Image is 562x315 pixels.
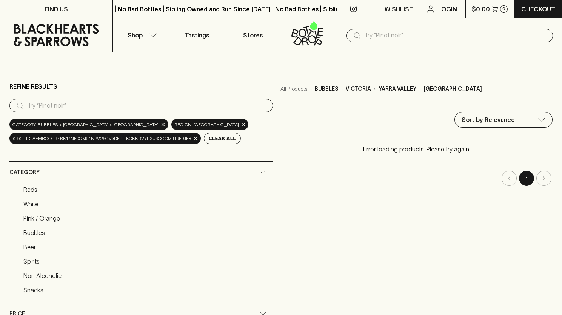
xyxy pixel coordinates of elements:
p: Shop [128,31,143,40]
p: $0.00 [472,5,490,14]
a: White [20,198,273,210]
div: Category [9,162,273,183]
a: Bubbles [20,226,273,239]
p: Tastings [185,31,209,40]
a: Spirits [20,255,273,268]
p: bubbles [315,85,338,93]
p: Sort by Relevance [462,115,515,124]
span: × [161,120,165,128]
button: Shop [113,18,169,52]
span: Category: bubbles > [GEOGRAPHIC_DATA] > [GEOGRAPHIC_DATA] [12,121,159,128]
button: Clear All [204,133,241,144]
span: Category [9,168,40,177]
span: region: [GEOGRAPHIC_DATA] [174,121,239,128]
a: Non Alcoholic [20,269,273,282]
a: Reds [20,183,273,196]
p: › [419,85,421,93]
p: Wishlist [385,5,413,14]
p: victoria [346,85,371,93]
p: FIND US [45,5,68,14]
p: › [374,85,376,93]
a: Pink / Orange [20,212,273,225]
a: All Products [280,85,307,93]
span: × [241,120,246,128]
button: page 1 [519,171,534,186]
p: [GEOGRAPHIC_DATA] [424,85,482,93]
p: Login [438,5,457,14]
p: Checkout [521,5,555,14]
p: 0 [502,7,505,11]
div: Sort by Relevance [455,112,552,127]
a: Tastings [169,18,225,52]
p: Stores [243,31,263,40]
a: Snacks [20,284,273,296]
p: yarra valley [379,85,416,93]
span: × [193,134,198,142]
p: Refine Results [9,82,57,91]
input: Try “Pinot noir” [28,100,267,112]
nav: pagination navigation [280,171,553,186]
p: Error loading products. Please try again. [280,137,553,161]
input: Try "Pinot noir" [365,29,547,42]
span: srsltid: AfmBOopR4bk17NE0Qm94nPv26Gv3DfPiTkQKkrVYrXU6QcOMjT9E9jE8 [12,135,191,142]
p: › [341,85,343,93]
a: Stores [225,18,281,52]
a: Beer [20,241,273,253]
p: › [310,85,312,93]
